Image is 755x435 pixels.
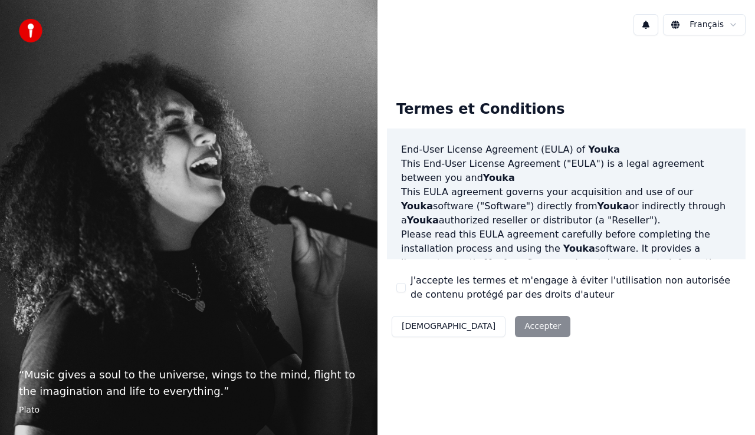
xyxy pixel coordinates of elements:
[563,243,595,254] span: Youka
[19,19,42,42] img: youka
[411,273,736,302] label: J'accepte les termes et m'engage à éviter l'utilisation non autorisée de contenu protégé par des ...
[401,200,433,212] span: Youka
[401,228,731,284] p: Please read this EULA agreement carefully before completing the installation process and using th...
[588,144,620,155] span: Youka
[19,367,359,400] p: “ Music gives a soul to the universe, wings to the mind, flight to the imagination and life to ev...
[392,316,505,337] button: [DEMOGRAPHIC_DATA]
[401,143,731,157] h3: End-User License Agreement (EULA) of
[19,404,359,416] footer: Plato
[387,91,574,128] div: Termes et Conditions
[483,172,515,183] span: Youka
[401,185,731,228] p: This EULA agreement governs your acquisition and use of our software ("Software") directly from o...
[485,257,517,268] span: Youka
[407,215,439,226] span: Youka
[401,157,731,185] p: This End-User License Agreement ("EULA") is a legal agreement between you and
[598,200,629,212] span: Youka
